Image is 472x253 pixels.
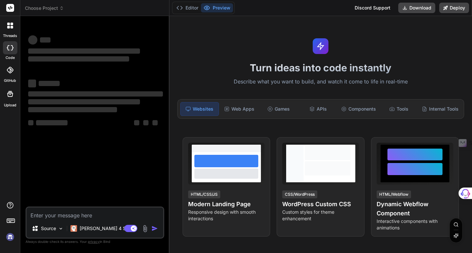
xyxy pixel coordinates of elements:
h1: Turn ideas into code instantly [173,62,468,74]
p: Responsive design with smooth interactions [188,209,265,222]
span: ‌ [28,56,129,62]
img: Claude 4 Sonnet [70,225,77,232]
label: threads [3,33,17,39]
div: Games [260,102,298,116]
p: Always double-check its answers. Your in Bind [26,239,164,245]
span: ‌ [28,120,33,125]
img: Pick Models [58,226,64,231]
span: ‌ [28,35,37,45]
span: Choose Project [25,5,64,11]
div: Internal Tools [419,102,461,116]
h4: Modern Landing Page [188,200,265,209]
p: Describe what you want to build, and watch it come to life in real-time [173,78,468,86]
div: Websites [180,102,219,116]
img: attachment [141,225,149,232]
button: Preview [201,3,233,12]
label: code [6,55,15,61]
span: ‌ [28,107,117,112]
div: Tools [380,102,418,116]
label: Upload [4,102,16,108]
img: icon [151,225,158,232]
span: ‌ [152,120,158,125]
div: APIs [299,102,337,116]
h4: WordPress Custom CSS [282,200,359,209]
button: Download [398,3,435,13]
p: Custom styles for theme enhancement [282,209,359,222]
span: ‌ [28,48,140,54]
button: Editor [174,3,201,12]
p: Interactive components with animations [377,218,453,231]
span: ‌ [28,80,36,87]
span: ‌ [28,99,140,104]
img: signin [5,231,16,243]
label: GitHub [4,78,16,83]
span: ‌ [134,120,139,125]
span: ‌ [28,91,163,97]
div: HTML/CSS/JS [188,190,220,198]
div: Components [339,102,379,116]
div: HTML/Webflow [377,190,411,198]
span: ‌ [39,81,60,86]
span: privacy [88,240,100,244]
div: Discord Support [351,3,394,13]
p: Source [41,225,56,232]
button: Deploy [439,3,469,13]
span: ‌ [40,37,50,43]
div: CSS/WordPress [282,190,317,198]
div: Web Apps [220,102,258,116]
p: [PERSON_NAME] 4 S.. [80,225,128,232]
span: ‌ [36,120,68,125]
h4: Dynamic Webflow Component [377,200,453,218]
span: ‌ [143,120,148,125]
